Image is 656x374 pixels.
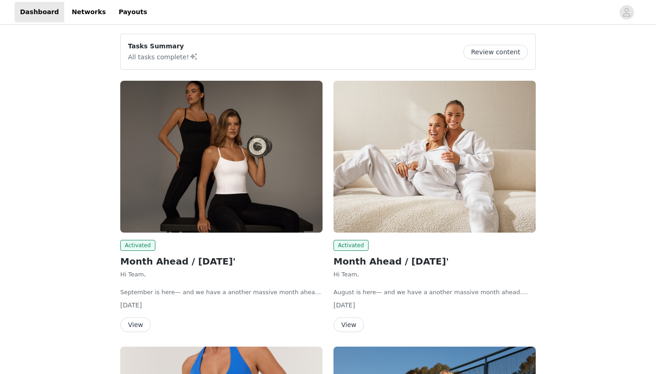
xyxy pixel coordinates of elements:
[333,317,364,332] button: View
[128,42,198,51] p: Tasks Summary
[120,255,323,268] h2: Month Ahead / [DATE]'
[333,270,536,279] p: Hi Team,
[333,81,536,233] img: Muscle Republic
[120,81,323,233] img: Muscle Republic
[333,301,355,309] span: [DATE]
[622,5,631,20] div: avatar
[463,45,528,59] button: Review content
[128,51,198,62] p: All tasks complete!
[333,255,536,268] h2: Month Ahead / [DATE]'
[113,2,153,22] a: Payouts
[120,322,151,328] a: View
[333,322,364,328] a: View
[120,240,155,251] span: Activated
[66,2,111,22] a: Networks
[120,288,323,297] p: September is here— and we have a another massive month ahead.
[120,270,323,279] p: Hi Team,
[120,301,142,309] span: [DATE]
[120,317,151,332] button: View
[333,288,536,297] p: August is here— and we have a another massive month ahead.
[15,2,64,22] a: Dashboard
[333,240,369,251] span: Activated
